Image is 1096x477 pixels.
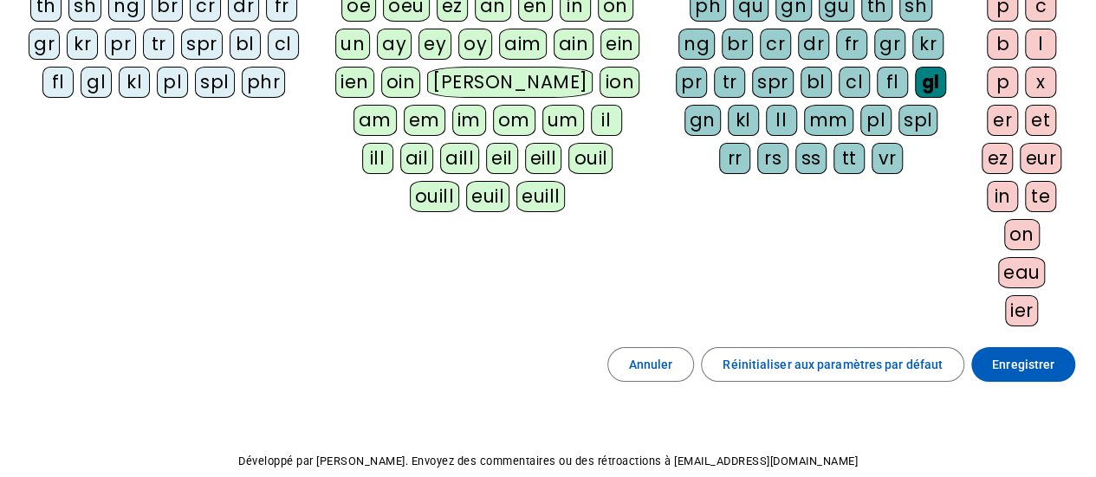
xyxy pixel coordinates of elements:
[410,181,459,212] div: ouill
[874,29,905,60] div: gr
[335,29,370,60] div: un
[42,67,74,98] div: fl
[600,29,639,60] div: ein
[987,29,1018,60] div: b
[676,67,707,98] div: pr
[427,67,593,98] div: [PERSON_NAME]
[719,143,750,174] div: rr
[81,67,112,98] div: gl
[607,347,695,382] button: Annuler
[998,257,1046,288] div: eau
[1020,143,1061,174] div: eur
[714,67,745,98] div: tr
[1025,29,1056,60] div: l
[542,105,584,136] div: um
[915,67,946,98] div: gl
[757,143,788,174] div: rs
[381,67,421,98] div: oin
[798,29,829,60] div: dr
[554,29,594,60] div: ain
[987,105,1018,136] div: er
[377,29,412,60] div: ay
[29,29,60,60] div: gr
[678,29,715,60] div: ng
[143,29,174,60] div: tr
[722,29,753,60] div: br
[335,67,374,98] div: ien
[195,67,235,98] div: spl
[1025,181,1056,212] div: te
[268,29,299,60] div: cl
[752,67,794,98] div: spr
[458,29,492,60] div: oy
[795,143,827,174] div: ss
[493,105,535,136] div: om
[860,105,892,136] div: pl
[992,354,1054,375] span: Enregistrer
[898,105,938,136] div: spl
[1004,219,1040,250] div: on
[760,29,791,60] div: cr
[987,181,1018,212] div: in
[723,354,943,375] span: Réinitialiser aux paramètres par défaut
[801,67,832,98] div: bl
[987,67,1018,98] div: p
[701,347,964,382] button: Réinitialiser aux paramètres par défaut
[499,29,547,60] div: aim
[525,143,562,174] div: eill
[418,29,451,60] div: ey
[362,143,393,174] div: ill
[14,451,1082,472] p: Développé par [PERSON_NAME]. Envoyez des commentaires ou des rétroactions à [EMAIL_ADDRESS][DOMAI...
[440,143,479,174] div: aill
[404,105,445,136] div: em
[105,29,136,60] div: pr
[629,354,673,375] span: Annuler
[766,105,797,136] div: ll
[728,105,759,136] div: kl
[466,181,509,212] div: euil
[600,67,639,98] div: ion
[1025,67,1056,98] div: x
[877,67,908,98] div: fl
[591,105,622,136] div: il
[833,143,865,174] div: tt
[1025,105,1056,136] div: et
[119,67,150,98] div: kl
[804,105,853,136] div: mm
[452,105,486,136] div: im
[684,105,721,136] div: gn
[67,29,98,60] div: kr
[836,29,867,60] div: fr
[872,143,903,174] div: vr
[982,143,1013,174] div: ez
[486,143,518,174] div: eil
[242,67,286,98] div: phr
[971,347,1075,382] button: Enregistrer
[157,67,188,98] div: pl
[568,143,613,174] div: ouil
[516,181,565,212] div: euill
[912,29,944,60] div: kr
[839,67,870,98] div: cl
[230,29,261,60] div: bl
[400,143,434,174] div: ail
[1005,295,1039,326] div: ier
[353,105,397,136] div: am
[181,29,223,60] div: spr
